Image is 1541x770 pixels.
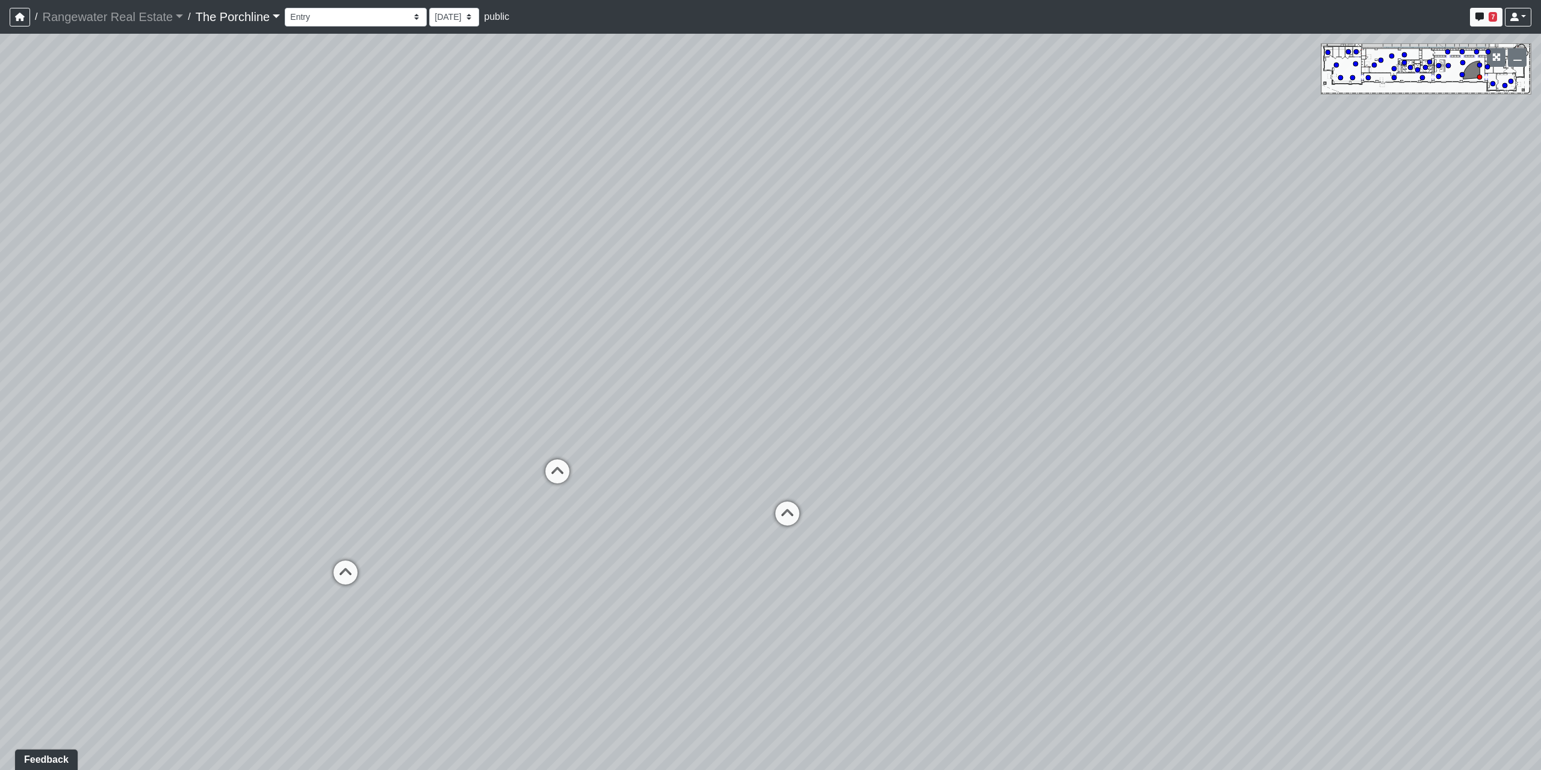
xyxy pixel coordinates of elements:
button: 7 [1470,8,1502,26]
span: public [484,11,509,22]
span: / [30,5,42,29]
a: Rangewater Real Estate [42,5,183,29]
span: / [183,5,195,29]
span: 7 [1489,12,1497,22]
a: The Porchline [196,5,281,29]
iframe: Ybug feedback widget [9,746,80,770]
